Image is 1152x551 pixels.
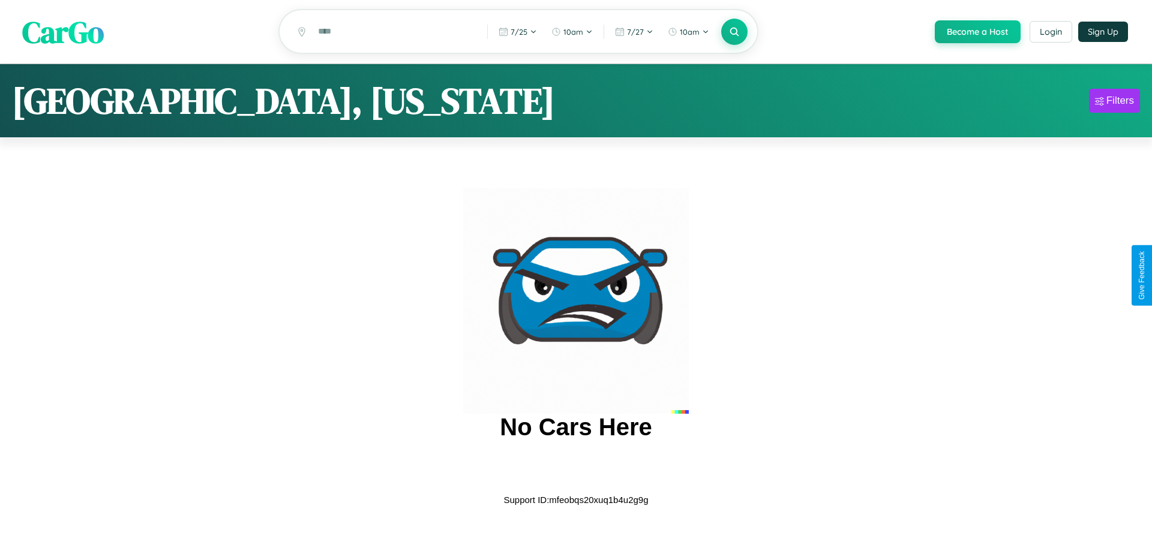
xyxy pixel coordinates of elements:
button: Filters [1089,89,1140,113]
div: Filters [1106,95,1134,107]
button: 7/25 [493,22,543,41]
h2: No Cars Here [500,414,652,441]
button: 7/27 [609,22,659,41]
span: 10am [680,27,700,37]
img: car [463,188,689,414]
button: Become a Host [935,20,1021,43]
button: Login [1030,21,1072,43]
span: 10am [563,27,583,37]
button: 10am [545,22,599,41]
button: 10am [662,22,715,41]
h1: [GEOGRAPHIC_DATA], [US_STATE] [12,76,555,125]
div: Give Feedback [1138,251,1146,300]
button: Sign Up [1078,22,1128,42]
span: 7 / 27 [627,27,644,37]
span: CarGo [22,11,104,52]
span: 7 / 25 [511,27,527,37]
p: Support ID: mfeobqs20xuq1b4u2g9g [503,492,648,508]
